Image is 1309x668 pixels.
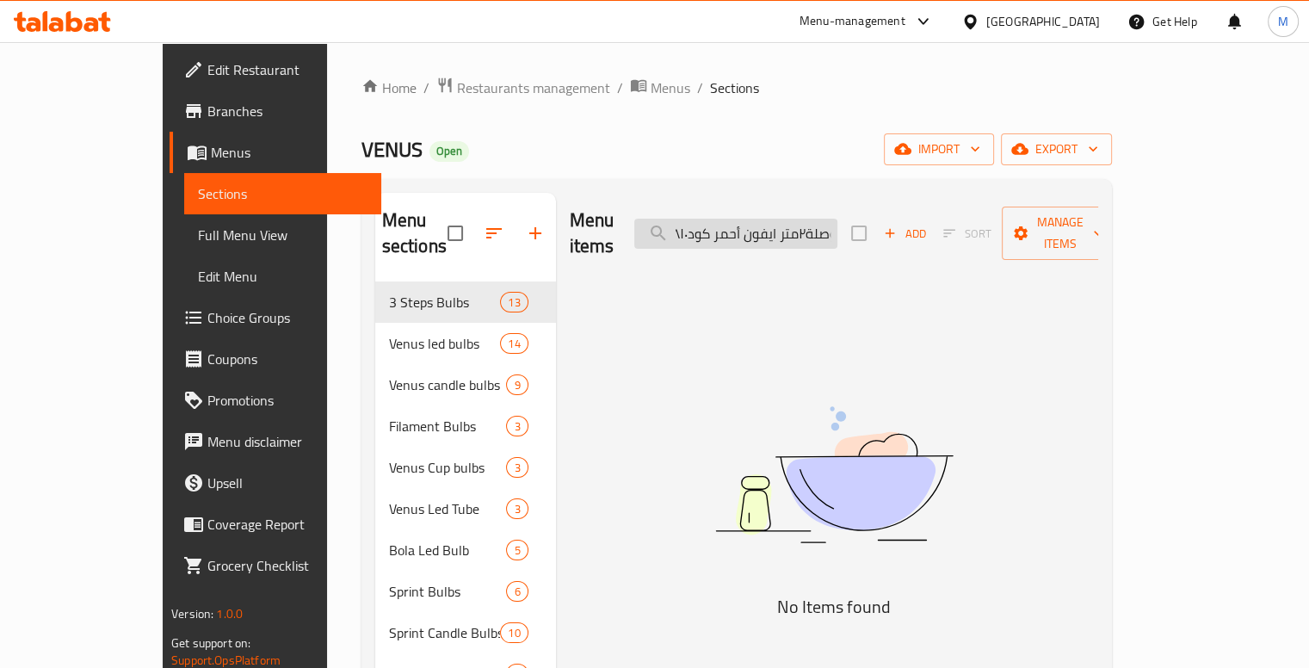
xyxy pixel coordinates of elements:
h2: Menu items [570,207,614,259]
div: Venus Led Tube [389,498,507,519]
div: items [500,292,528,312]
span: 14 [501,336,527,352]
button: Add section [515,213,556,254]
div: Venus candle bulbs9 [375,364,556,405]
span: VENUS [361,130,423,169]
span: M [1278,12,1288,31]
span: Menu disclaimer [207,431,367,452]
span: Manage items [1016,212,1103,255]
span: 3 [507,501,527,517]
span: Coverage Report [207,514,367,535]
span: Select all sections [437,215,473,251]
span: Menus [651,77,690,98]
div: Sprint Candle Bulbs10 [375,612,556,653]
div: Sprint Bulbs6 [375,571,556,612]
li: / [423,77,429,98]
a: Edit Restaurant [170,49,381,90]
span: 9 [507,377,527,393]
div: items [506,581,528,602]
span: 3 [507,418,527,435]
div: items [506,416,528,436]
div: items [500,622,528,643]
a: Edit Menu [184,256,381,297]
span: 5 [507,542,527,559]
div: items [506,540,528,560]
span: Full Menu View [198,225,367,245]
div: Venus Led Tube3 [375,488,556,529]
div: Filament Bulbs3 [375,405,556,447]
div: Menu-management [800,11,905,32]
span: Grocery Checklist [207,555,367,576]
a: Promotions [170,380,381,421]
span: Filament Bulbs [389,416,507,436]
span: Version: [171,603,213,625]
span: Branches [207,101,367,121]
span: Open [429,144,469,158]
span: Venus led bulbs [389,333,501,354]
input: search [634,219,837,249]
h5: No Items found [619,593,1049,621]
div: Venus led bulbs14 [375,323,556,364]
span: Sections [198,183,367,204]
span: Edit Menu [198,266,367,287]
a: Menus [630,77,690,99]
button: Manage items [1002,207,1117,260]
span: Sprint Bulbs [389,581,507,602]
div: items [500,333,528,354]
span: export [1015,139,1098,160]
span: 10 [501,625,527,641]
span: Venus Cup bulbs [389,457,507,478]
button: import [884,133,994,165]
h2: Menu sections [382,207,448,259]
li: / [697,77,703,98]
a: Full Menu View [184,214,381,256]
div: Venus Cup bulbs3 [375,447,556,488]
span: Sections [710,77,759,98]
span: Choice Groups [207,307,367,328]
span: Promotions [207,390,367,411]
a: Menu disclaimer [170,421,381,462]
img: dish.svg [619,361,1049,589]
span: Sort sections [473,213,515,254]
span: 13 [501,294,527,311]
div: Bola Led Bulb5 [375,529,556,571]
span: Bola Led Bulb [389,540,507,560]
a: Upsell [170,462,381,504]
span: import [898,139,980,160]
li: / [617,77,623,98]
a: Choice Groups [170,297,381,338]
a: Restaurants management [436,77,610,99]
a: Coverage Report [170,504,381,545]
span: 1.0.0 [216,603,243,625]
span: 3 [507,460,527,476]
a: Coupons [170,338,381,380]
div: [GEOGRAPHIC_DATA] [986,12,1100,31]
a: Grocery Checklist [170,545,381,586]
a: Branches [170,90,381,132]
span: Sprint Candle Bulbs [389,622,501,643]
span: 6 [507,584,527,600]
div: items [506,374,528,395]
a: Menus [170,132,381,173]
a: Sections [184,173,381,214]
span: Edit Restaurant [207,59,367,80]
button: Add [877,220,932,247]
div: items [506,457,528,478]
span: Select section first [932,220,1002,247]
span: Coupons [207,349,367,369]
div: Open [429,141,469,162]
a: Home [361,77,417,98]
span: Venus candle bulbs [389,374,507,395]
span: Get support on: [171,632,250,654]
span: 3 Steps Bulbs [389,292,501,312]
span: Add item [877,220,932,247]
nav: breadcrumb [361,77,1112,99]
